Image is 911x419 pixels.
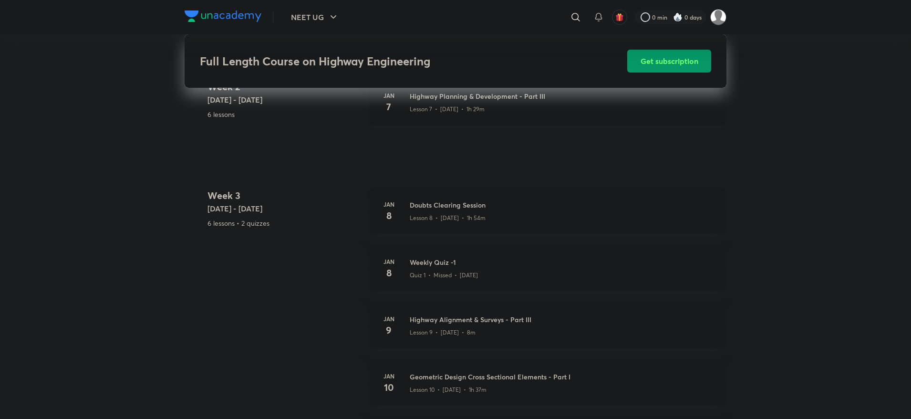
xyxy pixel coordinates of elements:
h6: Jan [379,91,398,100]
a: Company Logo [185,10,261,24]
h4: 8 [379,209,398,223]
img: avatar [615,13,624,21]
h6: Jan [379,372,398,380]
a: Jan9Highway Alignment & Surveys - Part IIILesson 9 • [DATE] • 8m [368,303,726,360]
h4: 7 [379,100,398,114]
h3: Full Length Course on Highway Engineering [200,54,573,68]
a: Jan7Highway Planning & Development - Part IIILesson 7 • [DATE] • 1h 29m [368,80,726,137]
a: Jan10Geometric Design Cross Sectional Elements - Part ILesson 10 • [DATE] • 1h 37m [368,360,726,418]
button: Get subscription [627,50,711,73]
p: Lesson 8 • [DATE] • 1h 54m [410,214,486,222]
h6: Jan [379,314,398,323]
p: Lesson 10 • [DATE] • 1h 37m [410,386,487,394]
a: Jan8Doubts Clearing SessionLesson 8 • [DATE] • 1h 54m [368,189,726,246]
h4: 10 [379,380,398,395]
h5: [DATE] - [DATE] [207,203,360,214]
img: streak [673,12,683,22]
img: Alan Pail.M [710,9,726,25]
h4: 9 [379,323,398,337]
h3: Weekly Quiz -1 [410,257,715,267]
p: Lesson 9 • [DATE] • 8m [410,328,476,337]
h6: Jan [379,257,398,266]
button: NEET UG [285,8,345,27]
button: avatar [612,10,627,25]
h3: Highway Planning & Development - Part III [410,91,715,101]
a: Jan8Weekly Quiz -1Quiz 1 • Missed • [DATE] [368,246,726,303]
h6: Jan [379,200,398,209]
p: 6 lessons • 2 quizzes [207,218,360,228]
h3: Geometric Design Cross Sectional Elements - Part I [410,372,715,382]
h4: Week 3 [207,189,360,203]
h4: 8 [379,266,398,280]
h3: Highway Alignment & Surveys - Part III [410,314,715,325]
h3: Doubts Clearing Session [410,200,715,210]
h5: [DATE] - [DATE] [207,94,360,105]
img: Company Logo [185,10,261,22]
p: 6 lessons [207,109,360,119]
p: Quiz 1 • Missed • [DATE] [410,271,478,280]
p: Lesson 7 • [DATE] • 1h 29m [410,105,485,114]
